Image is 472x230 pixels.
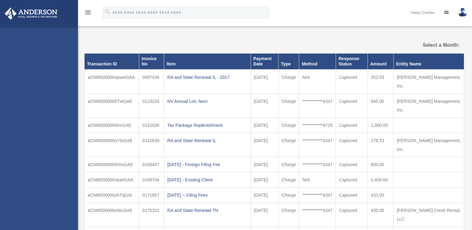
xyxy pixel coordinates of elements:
[336,117,367,133] td: Captured
[251,172,278,187] td: [DATE]
[85,172,139,187] td: aCN6f000000okahGAA
[251,203,278,227] td: [DATE]
[336,133,367,157] td: Captured
[251,69,278,94] td: [DATE]
[84,11,92,16] a: menu
[85,187,139,203] td: aCN6f000000ohTqGAI
[278,117,299,133] td: Charge
[139,157,164,172] td: 0168447
[278,54,299,69] th: Type
[85,133,139,157] td: aCN6f000000oYloGAE
[139,93,164,117] td: 0123224
[251,133,278,157] td: [DATE]
[406,41,460,50] label: Select a Month:
[167,160,247,169] div: [DATE] - Foreign Filing Fee
[139,203,164,227] td: 0175331
[336,93,367,117] td: Captured
[367,187,393,203] td: 433.00
[167,97,247,106] div: NV Annual List, Nom
[139,117,164,133] td: 0142039
[139,54,164,69] th: Invoice No
[367,157,393,172] td: 650.00
[85,54,139,69] th: Transaction ID
[164,54,251,69] th: Item
[367,54,393,69] th: Amount
[367,117,393,133] td: 1,000.00
[251,117,278,133] td: [DATE]
[278,203,299,227] td: Charge
[393,69,464,94] td: [PERSON_NAME] Management, Inc.
[251,187,278,203] td: [DATE]
[84,9,92,16] i: menu
[278,172,299,187] td: Charge
[367,133,393,157] td: 278.53
[167,121,247,130] div: Tax Package Replenishment
[393,93,464,117] td: [PERSON_NAME] Management, Inc.
[299,54,336,69] th: Method
[85,93,139,117] td: aCN6f0000005TvtGAE
[393,54,464,69] th: Entity Name
[299,69,336,94] td: N/A
[251,157,278,172] td: [DATE]
[85,69,139,94] td: aCN6f000000opwwGAA
[367,69,393,94] td: 353.53
[167,206,247,215] div: RA and State Renewal TN
[367,203,393,227] td: 435.00
[167,175,247,184] div: [DATE] - Existing Client
[336,203,367,227] td: Captured
[278,133,299,157] td: Charge
[336,172,367,187] td: Captured
[167,136,247,145] div: RA and State Renewal IL
[393,133,464,157] td: [PERSON_NAME] Management, Inc.
[278,187,299,203] td: Charge
[139,172,164,187] td: 0168704
[336,54,367,69] th: Response Status
[139,133,164,157] td: 0142639
[251,93,278,117] td: [DATE]
[251,54,278,69] th: Payment Date
[367,172,393,187] td: 1,400.00
[336,69,367,94] td: Captured
[3,7,59,20] img: Anderson Advisors Platinum Portal
[299,172,336,187] td: N/A
[278,69,299,94] td: Charge
[139,69,164,94] td: 0097436
[278,93,299,117] td: Charge
[85,157,139,172] td: aCN6f0000005HrsGAE
[139,187,164,203] td: 0171657
[278,157,299,172] td: Charge
[393,203,464,227] td: [PERSON_NAME] Creek Rental, LLC
[167,73,247,82] div: RA and State Renewal IL - 2017
[85,117,139,133] td: aCN6f0000005InrGAE
[104,8,111,15] i: search
[336,187,367,203] td: Captured
[367,93,393,117] td: 945.00
[458,8,467,17] img: User Pic
[85,203,139,227] td: aCN6f000000oNicGAE
[167,191,247,199] div: [DATE] -- Filing Fees
[336,157,367,172] td: Captured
